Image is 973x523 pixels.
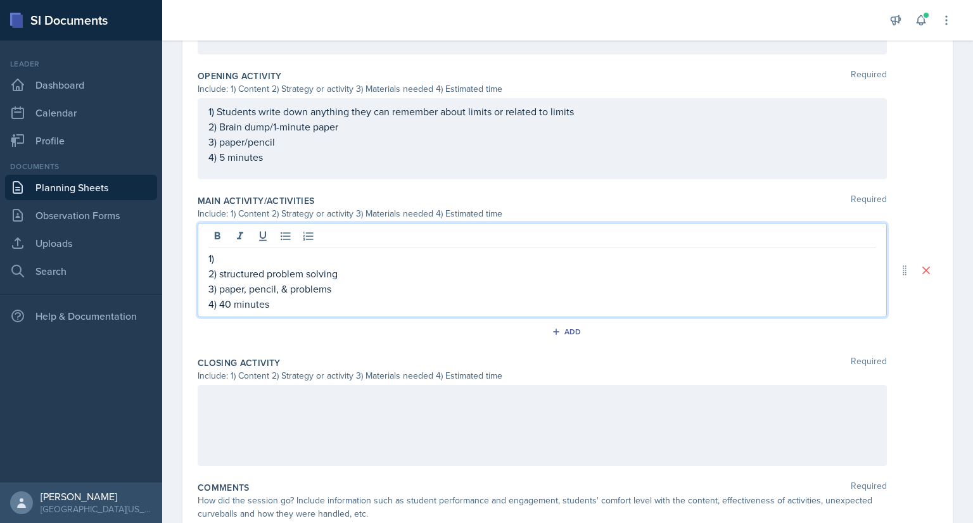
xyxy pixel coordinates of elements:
[208,134,876,149] p: 3) paper/pencil
[5,203,157,228] a: Observation Forms
[5,161,157,172] div: Documents
[5,58,157,70] div: Leader
[208,281,876,296] p: 3) paper, pencil, & problems
[547,322,588,341] button: Add
[208,266,876,281] p: 2) structured problem solving
[198,356,281,369] label: Closing Activity
[198,194,314,207] label: Main Activity/Activities
[41,503,152,515] div: [GEOGRAPHIC_DATA][US_STATE] in [GEOGRAPHIC_DATA]
[198,481,250,494] label: Comments
[208,104,876,119] p: 1) Students write down anything they can remember about limits or related to limits
[851,70,887,82] span: Required
[5,175,157,200] a: Planning Sheets
[198,369,887,382] div: Include: 1) Content 2) Strategy or activity 3) Materials needed 4) Estimated time
[851,194,887,207] span: Required
[41,490,152,503] div: [PERSON_NAME]
[851,481,887,494] span: Required
[5,100,157,125] a: Calendar
[208,149,876,165] p: 4) 5 minutes
[5,230,157,256] a: Uploads
[5,258,157,284] a: Search
[5,303,157,329] div: Help & Documentation
[5,128,157,153] a: Profile
[208,296,876,312] p: 4) 40 minutes
[198,207,887,220] div: Include: 1) Content 2) Strategy or activity 3) Materials needed 4) Estimated time
[5,72,157,98] a: Dashboard
[851,356,887,369] span: Required
[198,82,887,96] div: Include: 1) Content 2) Strategy or activity 3) Materials needed 4) Estimated time
[554,327,582,337] div: Add
[198,70,282,82] label: Opening Activity
[208,251,876,266] p: 1)
[198,494,887,520] div: How did the session go? Include information such as student performance and engagement, students'...
[208,119,876,134] p: 2) Brain dump/1-minute paper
